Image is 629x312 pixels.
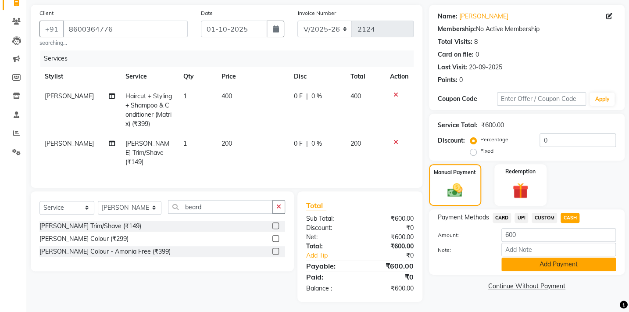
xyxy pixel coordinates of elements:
[469,63,502,72] div: 20-09-2025
[39,222,141,231] div: [PERSON_NAME] Trim/Shave (₹149)
[438,63,467,72] div: Last Visit:
[438,25,476,34] div: Membership:
[311,92,322,101] span: 0 %
[222,140,232,147] span: 200
[438,12,457,21] div: Name:
[501,228,616,242] input: Amount
[306,139,308,148] span: |
[300,284,360,293] div: Balance :
[350,140,361,147] span: 200
[39,21,64,37] button: +91
[459,75,463,85] div: 0
[480,147,493,155] label: Fixed
[497,92,586,106] input: Enter Offer / Coupon Code
[306,92,308,101] span: |
[590,93,615,106] button: Apply
[360,272,420,282] div: ₹0
[360,223,420,233] div: ₹0
[360,233,420,242] div: ₹600.00
[505,168,536,176] label: Redemption
[438,94,497,104] div: Coupon Code
[515,213,528,223] span: UPI
[431,282,623,291] a: Continue Without Payment
[63,21,188,37] input: Search by Name/Mobile/Email/Code
[438,121,478,130] div: Service Total:
[168,200,273,214] input: Search or Scan
[493,213,511,223] span: CARD
[125,140,169,166] span: [PERSON_NAME] Trim/Shave (₹149)
[120,67,178,86] th: Service
[350,92,361,100] span: 400
[438,25,616,34] div: No Active Membership
[474,37,478,47] div: 8
[360,242,420,251] div: ₹600.00
[39,39,188,47] small: searching...
[360,214,420,223] div: ₹600.00
[311,139,322,148] span: 0 %
[501,243,616,256] input: Add Note
[39,234,129,244] div: [PERSON_NAME] Colour (₹299)
[532,213,557,223] span: CUSTOM
[300,261,360,271] div: Payable:
[480,136,508,143] label: Percentage
[360,284,420,293] div: ₹600.00
[300,214,360,223] div: Sub Total:
[438,37,472,47] div: Total Visits:
[370,251,420,260] div: ₹0
[125,92,172,128] span: Haircut + Styling + Shampoo & Conditioner (Matrix) (₹399)
[501,258,616,271] button: Add Payment
[561,213,579,223] span: CASH
[183,92,187,100] span: 1
[300,233,360,242] div: Net:
[178,67,216,86] th: Qty
[431,231,495,239] label: Amount:
[475,50,479,59] div: 0
[438,136,465,145] div: Discount:
[45,92,94,100] span: [PERSON_NAME]
[459,12,508,21] a: [PERSON_NAME]
[438,50,474,59] div: Card on file:
[40,50,420,67] div: Services
[300,272,360,282] div: Paid:
[300,242,360,251] div: Total:
[294,139,303,148] span: 0 F
[507,181,533,201] img: _gift.svg
[39,247,171,256] div: [PERSON_NAME] Colour - Amonia Free (₹399)
[289,67,345,86] th: Disc
[216,67,289,86] th: Price
[222,92,232,100] span: 400
[183,140,187,147] span: 1
[434,169,476,176] label: Manual Payment
[360,261,420,271] div: ₹600.00
[431,246,495,254] label: Note:
[297,9,336,17] label: Invoice Number
[438,213,489,222] span: Payment Methods
[39,67,120,86] th: Stylist
[201,9,213,17] label: Date
[300,223,360,233] div: Discount:
[39,9,54,17] label: Client
[481,121,504,130] div: ₹600.00
[45,140,94,147] span: [PERSON_NAME]
[294,92,303,101] span: 0 F
[345,67,385,86] th: Total
[300,251,370,260] a: Add Tip
[306,201,326,210] span: Total
[438,75,457,85] div: Points:
[385,67,414,86] th: Action
[443,182,467,199] img: _cash.svg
